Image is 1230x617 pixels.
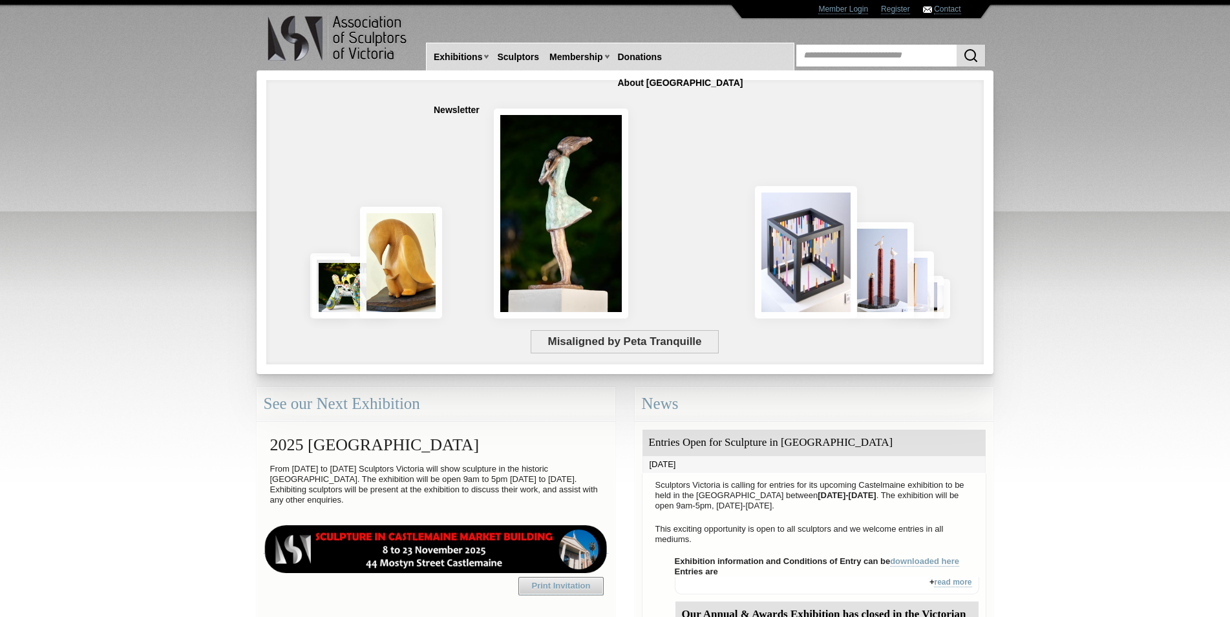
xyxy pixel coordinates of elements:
[635,387,993,421] div: News
[649,521,979,548] p: This exciting opportunity is open to all sculptors and we welcome entries in all mediums.
[642,430,986,456] div: Entries Open for Sculpture in [GEOGRAPHIC_DATA]
[494,109,629,319] img: Connection
[675,556,960,567] strong: Exhibition information and Conditions of Entry can be
[923,6,932,13] img: Contact ASV
[429,45,487,69] a: Exhibitions
[544,45,608,69] a: Membership
[963,48,979,63] img: Search
[264,429,608,461] h2: 2025 [GEOGRAPHIC_DATA]
[264,461,608,508] p: From [DATE] to [DATE] Sculptors Victoria will show sculpture in the historic [GEOGRAPHIC_DATA]. T...
[360,207,442,319] img: Scars of Devotion
[613,71,748,95] a: About [GEOGRAPHIC_DATA]
[649,477,979,514] p: Sculptors Victoria is calling for entries for its upcoming Castelmaine exhibition to be held in t...
[492,45,544,69] a: Sculptors
[755,186,857,319] img: Misaligned
[531,330,719,353] span: Misaligned by Peta Tranquille
[267,13,409,64] img: logo.png
[429,98,485,122] a: Newsletter
[881,5,910,14] a: Register
[675,577,979,594] div: +
[264,525,608,573] img: castlemaine-ldrbd25v2.png
[818,5,868,14] a: Member Login
[934,5,960,14] a: Contact
[818,490,876,500] strong: [DATE]-[DATE]
[257,387,615,421] div: See our Next Exhibition
[934,578,971,587] a: read more
[518,577,604,595] a: Print Invitation
[613,45,667,69] a: Donations
[642,456,986,473] div: [DATE]
[890,556,959,567] a: downloaded here
[850,222,914,319] img: Rising Tides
